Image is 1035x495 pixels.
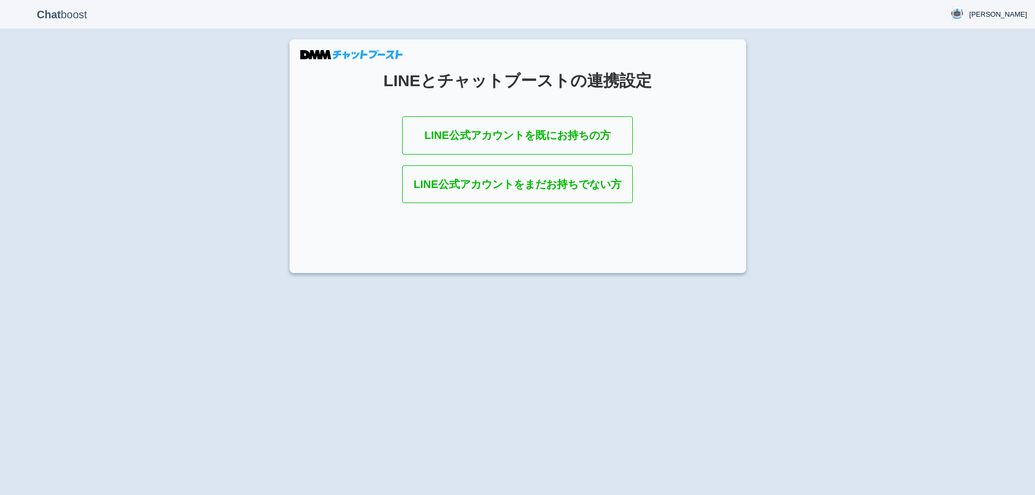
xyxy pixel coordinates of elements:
span: [PERSON_NAME] [969,9,1027,20]
p: boost [8,1,116,28]
b: Chat [37,9,60,20]
h1: LINEとチャットブーストの連携設定 [316,72,719,89]
a: LINE公式アカウントをまだお持ちでない方 [402,165,633,204]
a: LINE公式アカウントを既にお持ちの方 [402,116,633,155]
img: DMMチャットブースト [300,50,403,59]
img: User Image [950,7,964,20]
